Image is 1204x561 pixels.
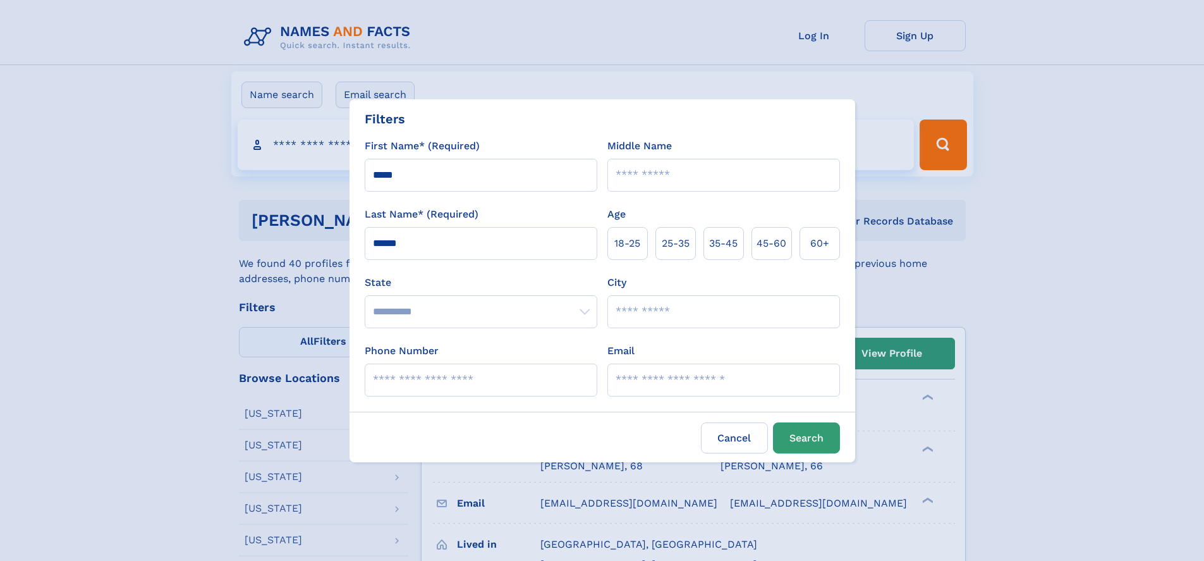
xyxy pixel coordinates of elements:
span: 45‑60 [757,236,786,251]
span: 60+ [810,236,829,251]
label: Middle Name [607,139,672,154]
label: First Name* (Required) [365,139,480,154]
label: Email [607,343,635,359]
div: Filters [365,109,405,128]
label: Cancel [701,422,768,453]
span: 25‑35 [662,236,690,251]
span: 18‑25 [614,236,640,251]
label: Last Name* (Required) [365,207,478,222]
label: State [365,275,597,290]
label: Age [607,207,626,222]
label: Phone Number [365,343,439,359]
label: City [607,275,626,290]
span: 35‑45 [709,236,738,251]
button: Search [773,422,840,453]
